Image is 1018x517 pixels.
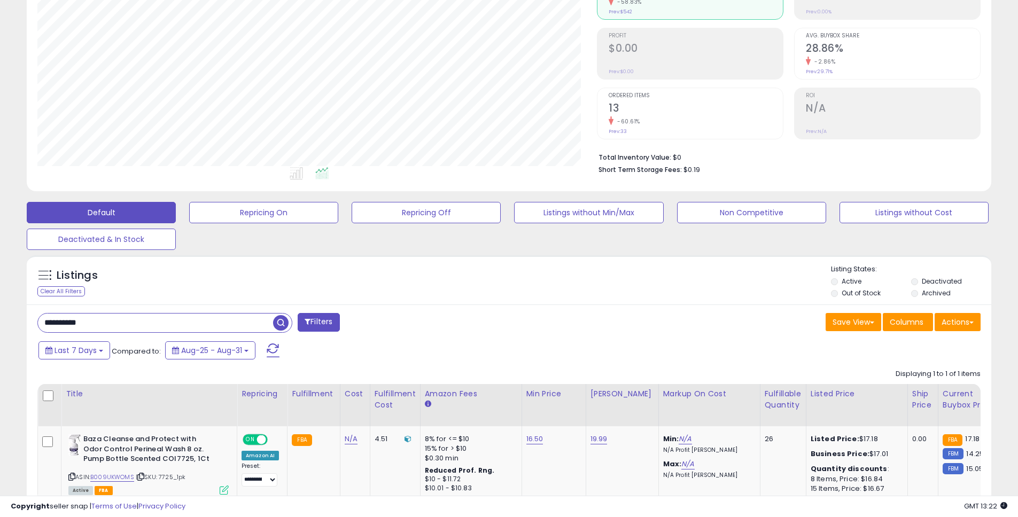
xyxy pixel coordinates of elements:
span: 2025-09-8 13:22 GMT [964,501,1007,511]
span: OFF [266,435,283,444]
button: Deactivated & In Stock [27,229,176,250]
span: Aug-25 - Aug-31 [181,345,242,356]
div: 8 Items, Price: $16.84 [811,474,899,484]
small: Amazon Fees. [425,399,431,409]
button: Listings without Min/Max [514,202,663,223]
div: Clear All Filters [37,286,85,296]
button: Save View [826,313,881,331]
span: Compared to: [112,346,161,356]
button: Filters [298,313,339,332]
small: Prev: 29.71% [806,68,833,75]
span: | SKU: 7725_1pk [136,473,186,481]
b: Reduced Prof. Rng. [425,466,495,475]
div: [PERSON_NAME] [590,388,654,399]
div: Markup on Cost [663,388,756,399]
label: Archived [922,288,951,297]
p: N/A Profit [PERSON_NAME] [663,446,752,454]
div: Preset: [242,463,279,487]
div: Ship Price [912,388,934,411]
small: FBA [292,434,312,446]
span: ON [244,435,257,444]
div: Listed Price [811,388,903,399]
div: ASIN: [68,434,229,493]
span: Columns [890,317,923,327]
div: Amazon Fees [425,388,517,399]
label: Out of Stock [842,288,881,297]
span: 17.18 [965,434,980,444]
div: 15 Items, Price: $16.67 [811,484,899,493]
b: Max: [663,459,682,469]
div: : [811,464,899,474]
small: FBM [943,448,963,459]
p: Listing States: [831,264,991,275]
b: Baza Cleanse and Protect with Odor Control Perineal Wash 8 oz. Pump Bottle Scented COI7725, 1Ct [83,434,213,467]
button: Columns [883,313,933,331]
button: Last 7 Days [38,341,110,359]
div: Amazon AI [242,451,279,460]
img: 31+MG5bHFyL._SL40_.jpg [68,434,81,456]
b: Quantity discounts [811,464,888,474]
div: $17.01 [811,449,899,459]
h5: Listings [57,268,98,283]
div: 0.00 [912,434,930,444]
button: Repricing On [189,202,338,223]
div: Current Buybox Price [943,388,998,411]
a: 16.50 [526,434,543,444]
div: Cost [345,388,366,399]
button: Default [27,202,176,223]
div: 15% for > $10 [425,444,514,453]
span: FBA [95,486,113,495]
b: Business Price: [811,449,869,459]
b: Min: [663,434,679,444]
a: Terms of Use [91,501,137,511]
div: Fulfillable Quantity [765,388,802,411]
b: Total Inventory Value: [599,153,671,162]
span: $0.19 [683,164,700,175]
button: Aug-25 - Aug-31 [165,341,255,359]
h2: 13 [609,102,783,116]
a: N/A [681,459,694,469]
a: B009UKWOMS [90,473,134,482]
div: 4.51 [375,434,412,444]
div: $10.01 - $10.83 [425,484,514,493]
b: Short Term Storage Fees: [599,165,682,174]
div: Min Price [526,388,581,399]
small: Prev: N/A [806,128,827,135]
p: N/A Profit [PERSON_NAME] [663,472,752,479]
a: N/A [345,434,358,444]
span: Avg. Buybox Share [806,33,980,39]
div: Fulfillment Cost [375,388,416,411]
span: All listings currently available for purchase on Amazon [68,486,93,495]
div: Fulfillment [292,388,335,399]
small: Prev: 0.00% [806,9,832,15]
div: $10 - $11.72 [425,475,514,484]
button: Non Competitive [677,202,826,223]
span: ROI [806,93,980,99]
small: FBA [943,434,962,446]
div: seller snap | | [11,502,185,512]
div: Displaying 1 to 1 of 1 items [896,369,981,379]
h2: $0.00 [609,42,783,57]
button: Actions [935,313,981,331]
strong: Copyright [11,501,50,511]
label: Active [842,277,861,286]
h2: N/A [806,102,980,116]
span: Last 7 Days [55,345,97,356]
a: 19.99 [590,434,608,444]
div: 8% for <= $10 [425,434,514,444]
div: Title [66,388,232,399]
small: Prev: 33 [609,128,627,135]
span: 15.05 [966,464,983,474]
span: 14.25 [966,449,984,459]
div: $0.30 min [425,453,514,463]
label: Deactivated [922,277,962,286]
small: -2.86% [811,58,835,66]
b: Listed Price: [811,434,859,444]
div: Repricing [242,388,283,399]
small: Prev: $0.00 [609,68,634,75]
span: Ordered Items [609,93,783,99]
li: $0 [599,150,973,163]
small: Prev: $542 [609,9,632,15]
small: FBM [943,463,963,474]
button: Listings without Cost [840,202,989,223]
